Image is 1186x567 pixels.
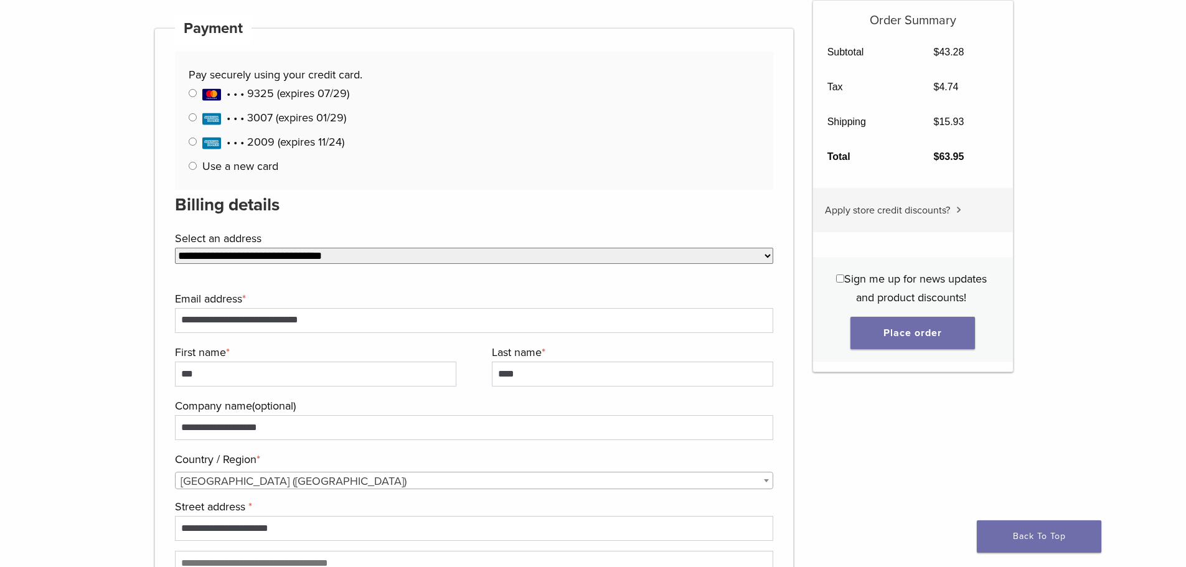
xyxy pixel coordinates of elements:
[836,274,844,283] input: Sign me up for news updates and product discounts!
[813,139,920,174] th: Total
[175,343,453,362] label: First name
[844,272,987,304] span: Sign me up for news updates and product discounts!
[813,105,920,139] th: Shipping
[933,151,939,162] span: $
[202,88,221,101] img: MasterCard
[189,65,759,84] p: Pay securely using your credit card.
[813,1,1013,28] h5: Order Summary
[933,116,964,127] bdi: 15.93
[850,317,975,349] button: Place order
[933,82,958,92] bdi: 4.74
[175,450,771,469] label: Country / Region
[956,207,961,213] img: caret.svg
[202,137,221,149] img: American Express
[492,343,770,362] label: Last name
[813,35,920,70] th: Subtotal
[933,47,964,57] bdi: 43.28
[176,472,773,490] span: United States (US)
[175,229,771,248] label: Select an address
[202,135,344,149] span: • • • 2009 (expires 11/24)
[813,70,920,105] th: Tax
[202,87,349,100] span: • • • 9325 (expires 07/29)
[825,204,950,217] span: Apply store credit discounts?
[933,82,939,92] span: $
[175,289,771,308] label: Email address
[933,116,939,127] span: $
[202,111,346,124] span: • • • 3007 (expires 01/29)
[175,14,252,44] h4: Payment
[933,47,939,57] span: $
[977,520,1101,553] a: Back To Top
[175,497,771,516] label: Street address
[933,151,964,162] bdi: 63.95
[175,472,774,489] span: Country / Region
[175,396,771,415] label: Company name
[202,113,221,125] img: American Express
[202,159,278,173] label: Use a new card
[175,190,774,220] h3: Billing details
[252,399,296,413] span: (optional)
